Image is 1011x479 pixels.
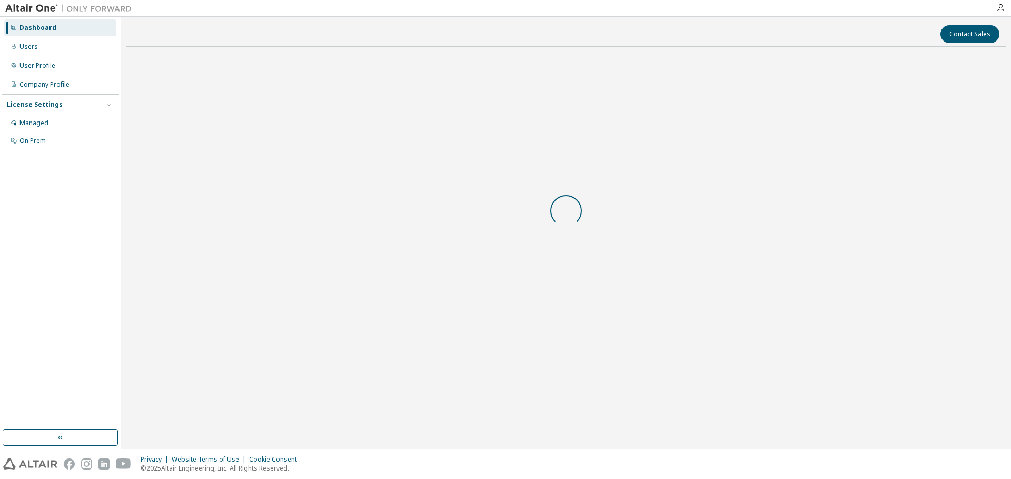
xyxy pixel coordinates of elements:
p: © 2025 Altair Engineering, Inc. All Rights Reserved. [141,464,303,473]
div: On Prem [19,137,46,145]
div: Managed [19,119,48,127]
div: Company Profile [19,80,70,89]
div: Users [19,43,38,51]
div: Cookie Consent [249,455,303,464]
img: facebook.svg [64,458,75,470]
div: Website Terms of Use [172,455,249,464]
img: youtube.svg [116,458,131,470]
div: User Profile [19,62,55,70]
div: Privacy [141,455,172,464]
div: License Settings [7,100,63,109]
div: Dashboard [19,24,56,32]
img: Altair One [5,3,137,14]
button: Contact Sales [940,25,999,43]
img: altair_logo.svg [3,458,57,470]
img: instagram.svg [81,458,92,470]
img: linkedin.svg [98,458,110,470]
